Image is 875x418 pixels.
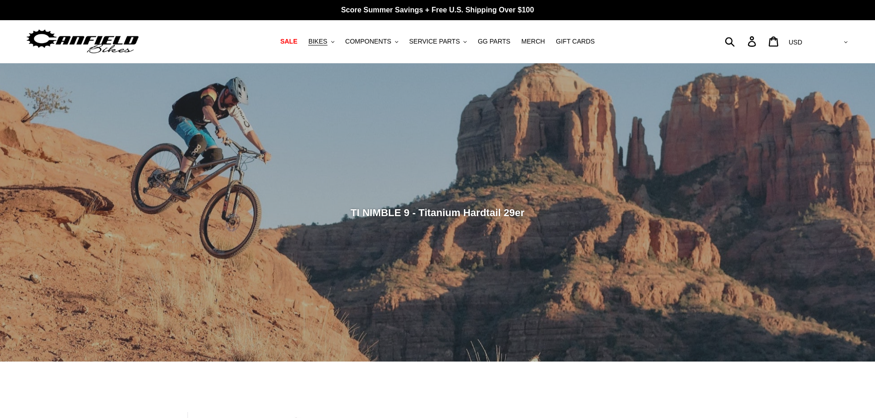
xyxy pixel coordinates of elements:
a: SALE [276,35,302,48]
span: MERCH [521,38,545,45]
span: SERVICE PARTS [409,38,460,45]
span: GIFT CARDS [556,38,595,45]
button: BIKES [304,35,339,48]
input: Search [730,31,753,51]
span: GG PARTS [478,38,510,45]
a: MERCH [517,35,549,48]
a: GIFT CARDS [551,35,599,48]
img: Canfield Bikes [25,27,140,56]
button: COMPONENTS [341,35,403,48]
a: GG PARTS [473,35,515,48]
span: COMPONENTS [345,38,391,45]
button: SERVICE PARTS [405,35,471,48]
span: SALE [280,38,297,45]
span: TI NIMBLE 9 - Titanium Hardtail 29er [350,206,525,218]
span: BIKES [308,38,327,45]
